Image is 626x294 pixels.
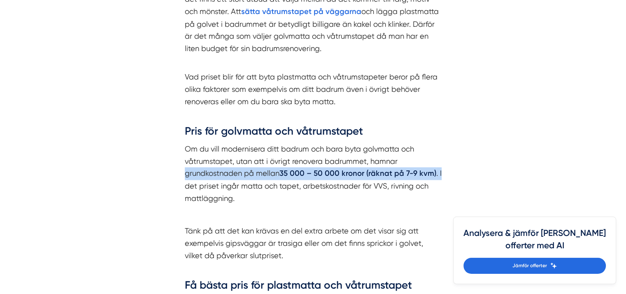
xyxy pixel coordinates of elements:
[185,225,442,274] p: Tänk på att det kan krävas en del extra arbete om det visar sig att exempelvis gipsväggar är tras...
[185,124,442,143] h3: Pris för golvmatta och våtrumstapet
[279,169,436,178] strong: 35 000 – 50 000 kronor (räknat på 7-9 kvm)
[241,7,361,16] a: sätta våtrumstapet på väggarna
[185,143,442,204] p: Om du vill modernisera ditt badrum och bara byta golvmatta och våtrumstapet, utan att i övrigt re...
[185,71,442,120] p: Vad priset blir för att byta plastmatta och våtrumstapeter beror på flera olika faktorer som exem...
[463,227,606,258] h4: Analysera & jämför [PERSON_NAME] offerter med AI
[463,258,606,274] a: Jämför offerter
[512,262,547,270] span: Jämför offerter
